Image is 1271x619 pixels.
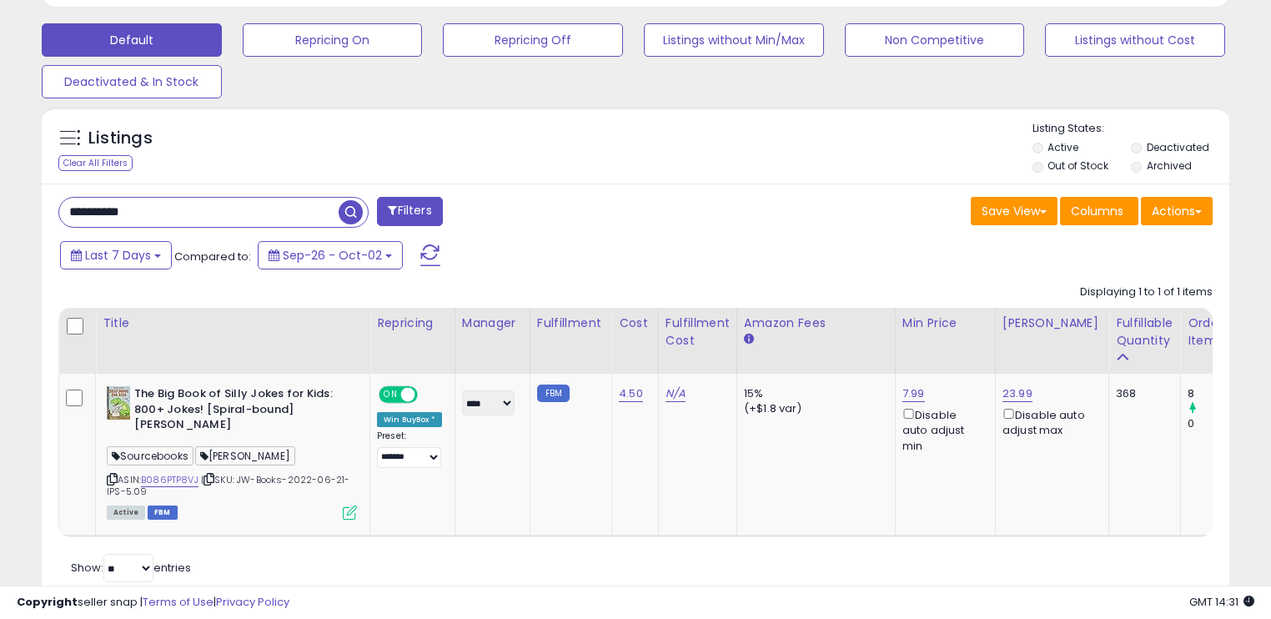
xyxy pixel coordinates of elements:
[258,241,403,269] button: Sep-26 - Oct-02
[1060,197,1138,225] button: Columns
[195,446,295,466] span: [PERSON_NAME]
[1189,594,1254,610] span: 2025-10-10 14:31 GMT
[58,155,133,171] div: Clear All Filters
[1047,159,1108,173] label: Out of Stock
[1188,386,1255,401] div: 8
[644,23,824,57] button: Listings without Min/Max
[1080,284,1213,300] div: Displaying 1 to 1 of 1 items
[902,385,925,402] a: 7.99
[134,386,337,437] b: The Big Book of Silly Jokes for Kids: 800+ Jokes! [Spiral-bound] [PERSON_NAME]
[537,315,605,332] div: Fulfillment
[107,386,357,518] div: ASIN:
[60,241,172,269] button: Last 7 Days
[666,385,686,402] a: N/A
[666,315,730,350] div: Fulfillment Cost
[1045,23,1225,57] button: Listings without Cost
[1002,385,1032,402] a: 23.99
[744,401,882,416] div: (+$1.8 var)
[1147,159,1192,173] label: Archived
[107,473,350,498] span: | SKU: JW-Books-2022-06-21-IPS-5.09
[1188,315,1248,350] div: Ordered Items
[1002,315,1102,332] div: [PERSON_NAME]
[1071,203,1123,219] span: Columns
[744,386,882,401] div: 15%
[1116,386,1168,401] div: 368
[216,594,289,610] a: Privacy Policy
[845,23,1025,57] button: Non Competitive
[283,247,382,264] span: Sep-26 - Oct-02
[1188,416,1255,431] div: 0
[143,594,214,610] a: Terms of Use
[415,388,442,402] span: OFF
[1047,140,1078,154] label: Active
[380,388,401,402] span: ON
[1032,121,1230,137] p: Listing States:
[71,560,191,576] span: Show: entries
[103,315,363,332] div: Title
[42,23,222,57] button: Default
[148,506,178,520] span: FBM
[141,473,198,487] a: B086PTP8VJ
[971,197,1057,225] button: Save View
[85,247,151,264] span: Last 7 Days
[377,197,442,226] button: Filters
[537,385,570,402] small: FBM
[462,315,523,332] div: Manager
[88,127,153,150] h5: Listings
[1002,405,1096,438] div: Disable auto adjust max
[744,332,754,347] small: Amazon Fees.
[107,446,193,466] span: Sourcebooks
[455,308,530,374] th: CSV column name: cust_attr_1_Manager
[377,315,448,332] div: Repricing
[619,315,651,332] div: Cost
[443,23,623,57] button: Repricing Off
[1141,197,1213,225] button: Actions
[243,23,423,57] button: Repricing On
[744,315,888,332] div: Amazon Fees
[902,315,988,332] div: Min Price
[1116,315,1173,350] div: Fulfillable Quantity
[42,65,222,98] button: Deactivated & In Stock
[107,386,130,420] img: 51mLVGBtL9L._SL40_.jpg
[17,594,78,610] strong: Copyright
[174,249,251,264] span: Compared to:
[377,412,442,427] div: Win BuyBox *
[17,595,289,611] div: seller snap | |
[619,385,643,402] a: 4.50
[1147,140,1209,154] label: Deactivated
[377,430,442,468] div: Preset:
[902,405,982,454] div: Disable auto adjust min
[107,506,145,520] span: All listings currently available for purchase on Amazon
